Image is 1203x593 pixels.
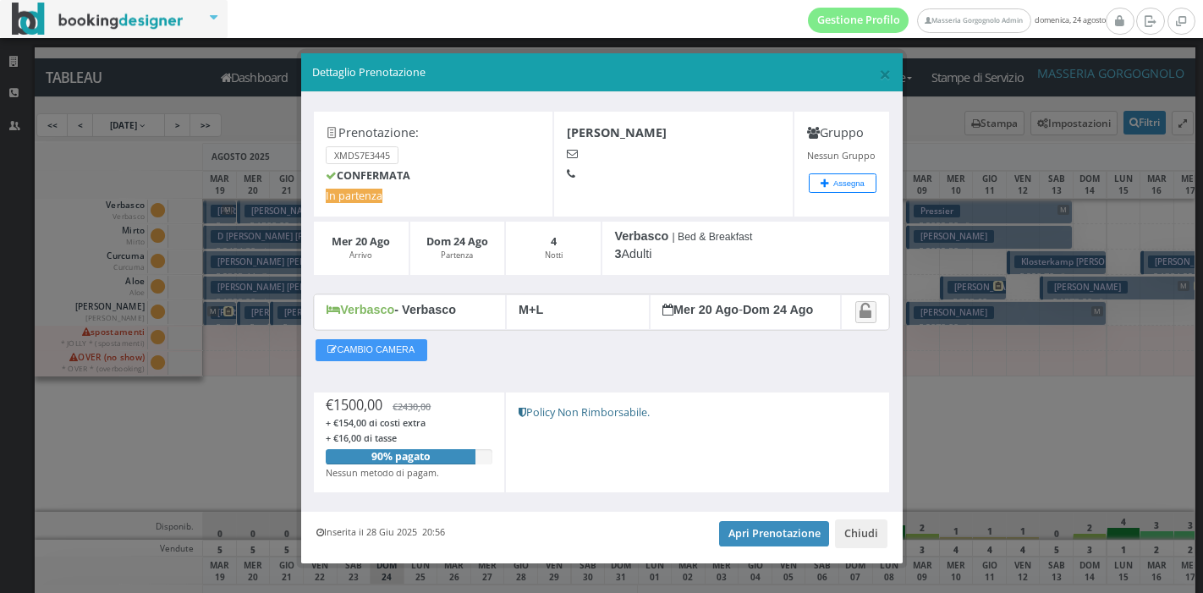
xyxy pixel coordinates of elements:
span: + € [326,431,397,444]
span: € [326,396,382,415]
small: Nessun metodo di pagam. [326,466,439,479]
span: In partenza [326,189,382,203]
a: Apri Prenotazione [719,521,830,546]
b: 3 [614,247,621,261]
b: Dom 24 Ago [743,303,813,316]
small: Nessun Gruppo [807,149,875,162]
small: | Bed & Breakfast [672,231,752,243]
div: 90% pagato [326,449,475,464]
span: domenica, 24 agosto [808,8,1106,33]
b: 4 [551,234,557,249]
span: 1500,00 [333,396,382,415]
b: Mer 20 Ago [662,303,739,316]
h4: Gruppo [807,125,877,140]
b: Mer 20 Ago [332,234,390,249]
button: CAMBIO CAMERA [316,339,427,361]
b: Verbasco [327,303,394,316]
b: Verbasco [614,229,668,243]
h5: Policy Non Rimborsabile. [519,406,877,419]
img: BookingDesigner.com [12,3,184,36]
h6: Inserita il 28 Giu 2025 20:56 [316,527,445,538]
a: Gestione Profilo [808,8,909,33]
b: Dom 24 Ago [426,234,488,249]
span: 16,00 di tasse [338,431,397,444]
div: Adulti [601,221,890,276]
b: [PERSON_NAME] [567,124,667,140]
a: Attiva il blocco spostamento [855,301,876,322]
b: M L [519,303,543,316]
small: XMDS7E3445 [326,146,398,164]
button: Close [879,63,891,85]
b: + [529,303,536,316]
button: Chiudi [835,519,887,548]
a: Masseria Gorgognolo Admin [917,8,1030,33]
small: Arrivo [349,250,372,261]
div: - [650,294,842,330]
button: Assegna [809,173,876,193]
span: 154,00 di costi extra [338,416,426,429]
small: Partenza [441,250,473,261]
span: + € [326,416,426,429]
small: Notti [545,250,563,261]
b: CONFERMATA [326,168,410,183]
h5: Dettaglio Prenotazione [312,65,891,80]
b: - Verbasco [394,303,456,316]
span: 2430,00 [398,400,431,413]
span: × [879,59,891,88]
span: € [393,400,431,413]
h4: Prenotazione: [326,125,540,140]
